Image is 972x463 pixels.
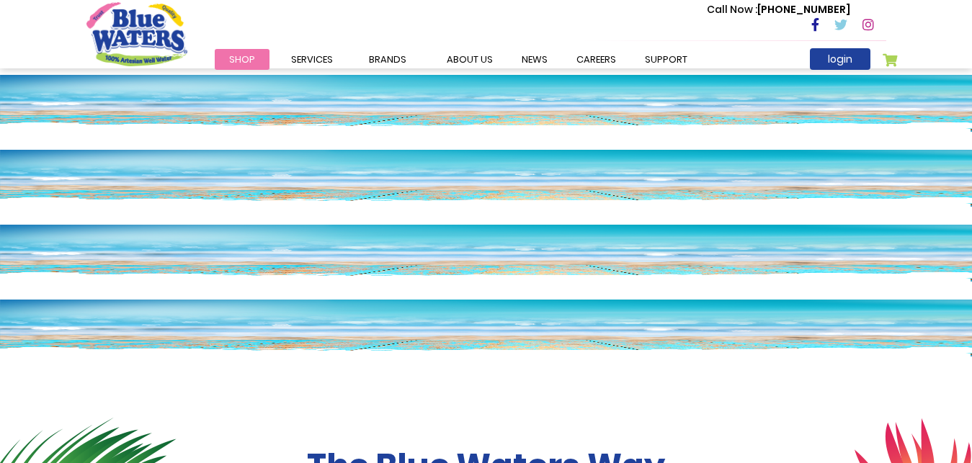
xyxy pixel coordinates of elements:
[707,2,757,17] span: Call Now :
[562,49,630,70] a: careers
[707,2,850,17] p: [PHONE_NUMBER]
[810,48,870,70] a: login
[630,49,702,70] a: support
[432,49,507,70] a: about us
[86,2,187,66] a: store logo
[291,53,333,66] span: Services
[369,53,406,66] span: Brands
[229,53,255,66] span: Shop
[507,49,562,70] a: News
